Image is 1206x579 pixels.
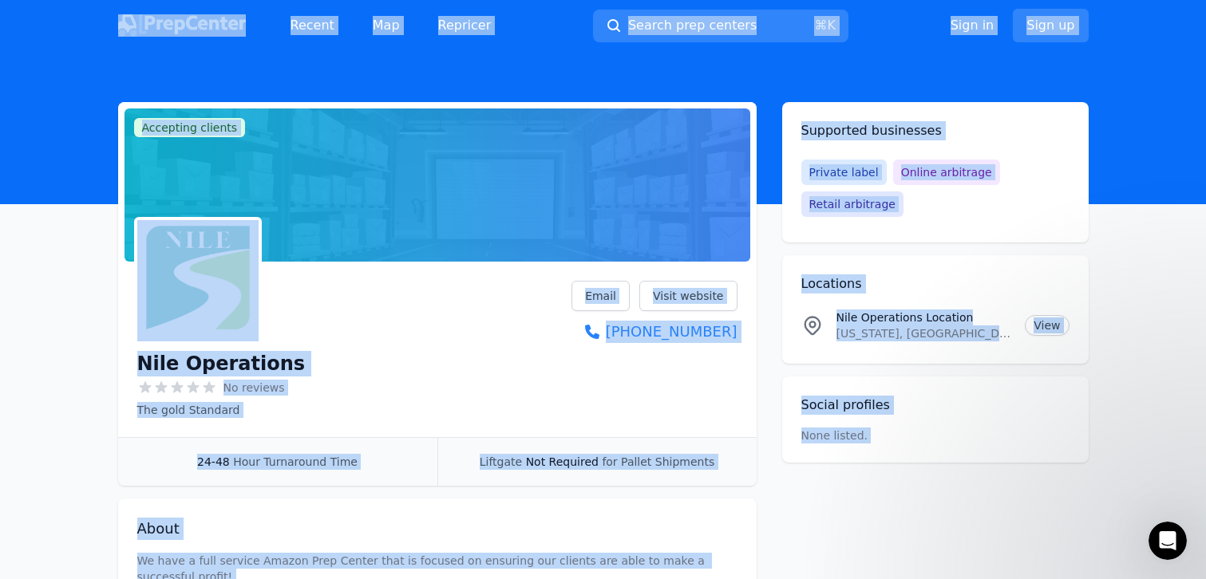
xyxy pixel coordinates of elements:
[571,281,630,311] a: Email
[1149,522,1187,560] iframe: Intercom live chat
[223,380,285,396] span: No reviews
[827,18,836,33] kbd: K
[593,10,848,42] button: Search prep centers⌘K
[893,160,1000,185] span: Online arbitrage
[480,455,522,468] span: Liftgate
[360,10,413,41] a: Map
[602,455,714,468] span: for Pallet Shipments
[801,274,1070,293] h2: Locations
[571,321,737,343] a: [PHONE_NUMBER]
[628,16,757,35] span: Search prep centers
[814,18,827,33] kbd: ⌘
[233,455,358,468] span: Hour Turnaround Time
[137,402,306,418] p: The gold Standard
[801,396,1070,415] h2: Social profiles
[836,325,1013,341] p: [US_STATE], [GEOGRAPHIC_DATA]
[278,10,347,41] a: Recent
[801,121,1070,140] h2: Supported businesses
[801,427,868,443] p: None listed.
[801,191,904,217] span: Retail arbitrage
[137,220,259,341] img: Nile Operations
[836,309,1013,325] p: Nile Operations Location
[1025,315,1069,336] a: View
[951,16,994,35] a: Sign in
[801,160,887,185] span: Private label
[137,518,737,540] h2: About
[639,281,737,311] a: Visit website
[118,14,246,37] img: PrepCenter
[526,455,599,468] span: Not Required
[425,10,504,41] a: Repricer
[1013,9,1088,42] a: Sign up
[197,455,230,468] span: 24-48
[134,118,246,137] span: Accepting clients
[137,351,306,376] h1: Nile Operations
